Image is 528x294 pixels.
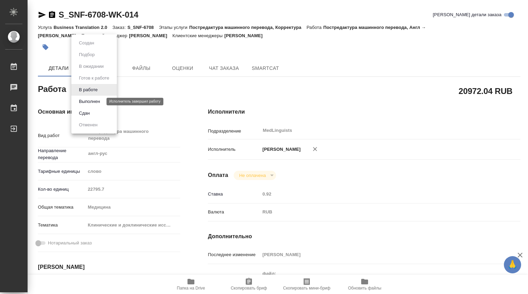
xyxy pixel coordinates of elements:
[77,51,97,59] button: Подбор
[77,98,102,105] button: Выполнен
[77,109,92,117] button: Сдан
[77,74,111,82] button: Готов к работе
[77,39,96,47] button: Создан
[77,121,100,129] button: Отменен
[77,86,100,94] button: В работе
[77,63,106,70] button: В ожидании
